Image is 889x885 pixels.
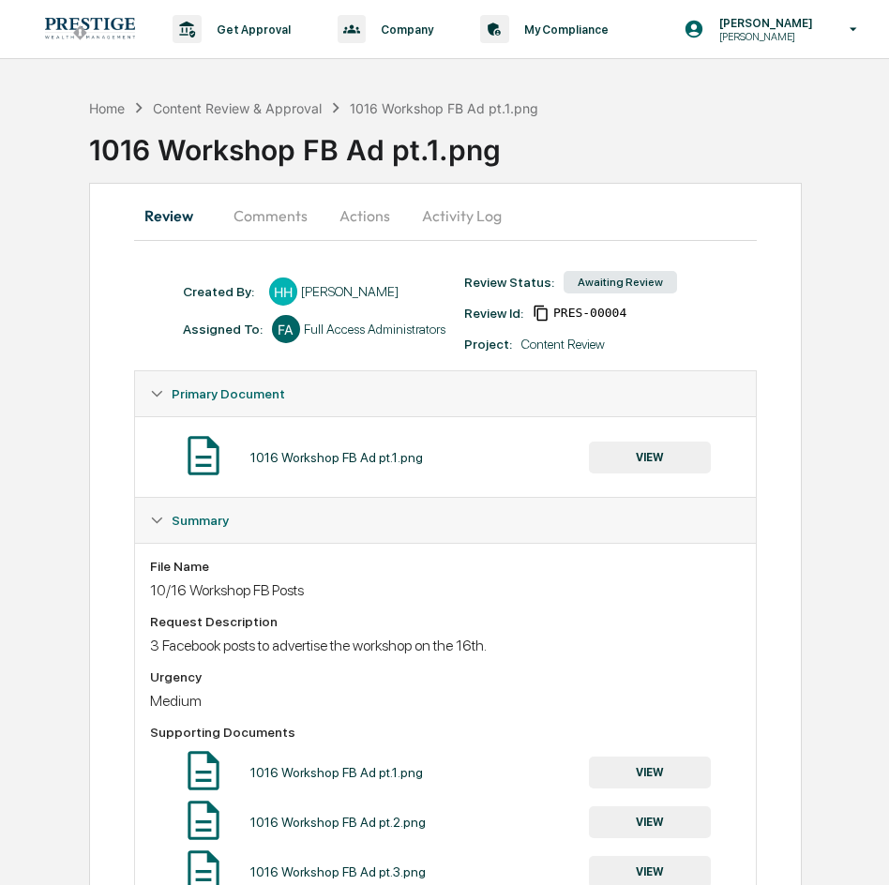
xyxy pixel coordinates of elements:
[183,284,260,299] div: Created By: ‎ ‎
[89,100,125,116] div: Home
[304,322,445,337] div: Full Access Administrators
[250,815,426,830] div: 1016 Workshop FB Ad pt.2.png
[134,193,757,238] div: secondary tabs example
[180,797,227,844] img: Document Icon
[135,416,756,497] div: Primary Document
[134,193,218,238] button: Review
[172,386,285,401] span: Primary Document
[153,100,322,116] div: Content Review & Approval
[704,16,822,30] p: [PERSON_NAME]
[172,513,229,528] span: Summary
[150,581,741,599] div: 10/16 Workshop FB Posts
[509,22,618,37] p: My Compliance
[150,692,741,710] div: Medium
[521,337,605,352] div: Content Review
[218,193,323,238] button: Comments
[464,275,554,290] div: Review Status:
[45,18,135,39] img: logo
[301,284,399,299] div: [PERSON_NAME]
[407,193,517,238] button: Activity Log
[366,22,443,37] p: Company
[564,271,677,293] div: Awaiting Review
[589,757,711,788] button: VIEW
[180,747,227,794] img: Document Icon
[250,864,426,879] div: 1016 Workshop FB Ad pt.3.png
[150,637,741,654] div: 3 Facebook posts to advertise the workshop on the 16th.
[135,371,756,416] div: Primary Document
[202,22,300,37] p: Get Approval
[464,337,512,352] div: Project:
[323,193,407,238] button: Actions
[272,315,300,343] div: FA
[553,306,626,321] span: 71473933-86c4-4fa2-8f97-ed5d38c27932
[150,669,741,684] div: Urgency
[89,118,889,167] div: 1016 Workshop FB Ad pt.1.png
[589,806,711,838] button: VIEW
[350,100,538,116] div: 1016 Workshop FB Ad pt.1.png
[250,450,423,465] div: 1016 Workshop FB Ad pt.1.png
[269,277,297,306] div: HH
[150,559,741,574] div: File Name
[829,823,880,874] iframe: Open customer support
[250,765,423,780] div: 1016 Workshop FB Ad pt.1.png
[180,432,227,479] img: Document Icon
[464,306,523,321] div: Review Id:
[589,442,711,473] button: VIEW
[183,322,263,337] div: Assigned To:
[704,30,822,43] p: [PERSON_NAME]
[135,498,756,543] div: Summary
[150,725,741,740] div: Supporting Documents
[150,614,741,629] div: Request Description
